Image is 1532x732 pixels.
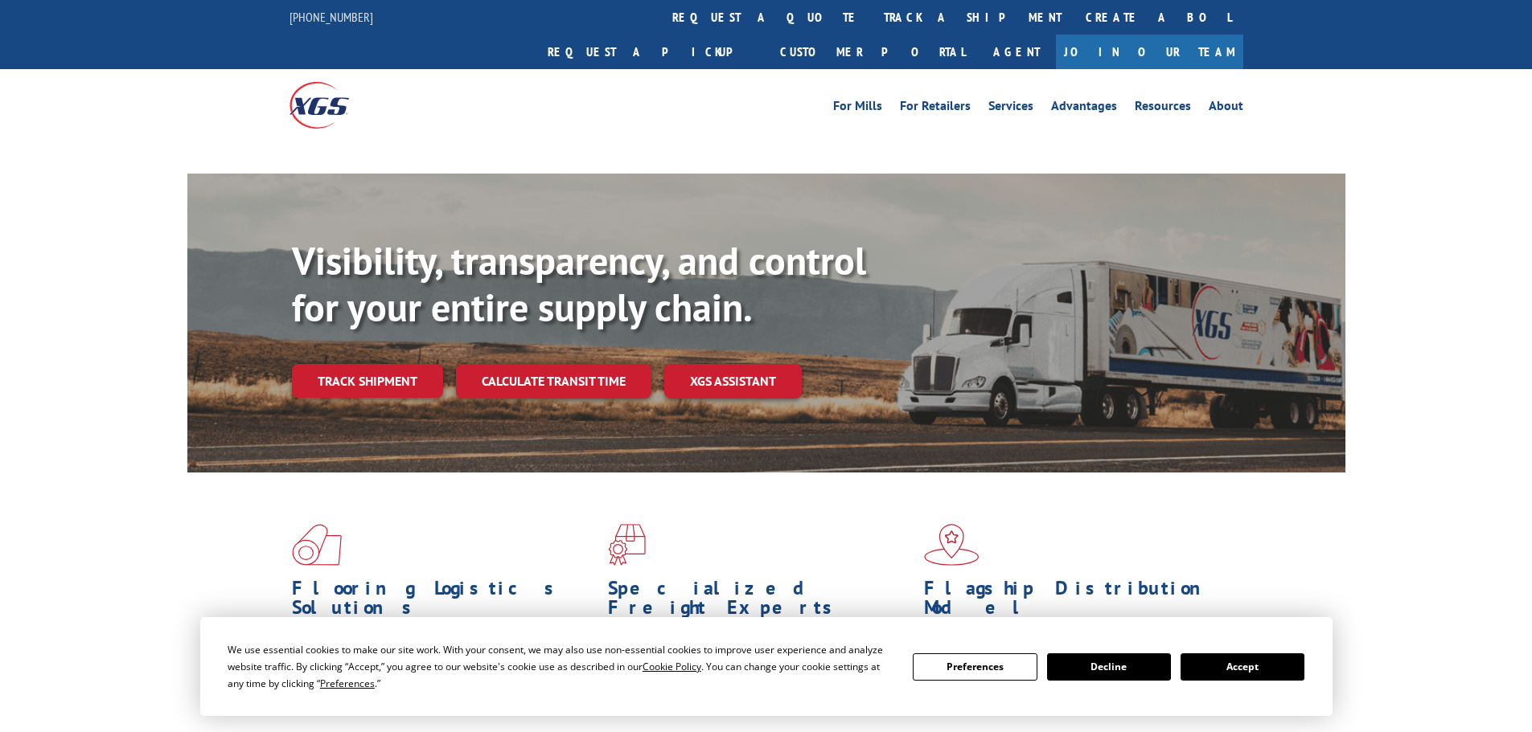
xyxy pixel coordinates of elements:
[924,579,1228,625] h1: Flagship Distribution Model
[643,660,701,673] span: Cookie Policy
[924,524,980,566] img: xgs-icon-flagship-distribution-model-red
[1181,653,1304,681] button: Accept
[536,35,768,69] a: Request a pickup
[228,641,893,692] div: We use essential cookies to make our site work. With your consent, we may also use non-essential ...
[1209,100,1243,117] a: About
[833,100,882,117] a: For Mills
[200,617,1333,716] div: Cookie Consent Prompt
[608,579,912,625] h1: Specialized Freight Experts
[1047,653,1171,681] button: Decline
[292,524,342,566] img: xgs-icon-total-supply-chain-intelligence-red
[664,364,802,399] a: XGS ASSISTANT
[290,9,373,25] a: [PHONE_NUMBER]
[1051,100,1117,117] a: Advantages
[977,35,1056,69] a: Agent
[913,653,1037,681] button: Preferences
[292,235,866,332] b: Visibility, transparency, and control for your entire supply chain.
[320,677,375,690] span: Preferences
[1056,35,1243,69] a: Join Our Team
[608,524,646,566] img: xgs-icon-focused-on-flooring-red
[292,364,443,398] a: Track shipment
[456,364,651,399] a: Calculate transit time
[988,100,1033,117] a: Services
[1135,100,1191,117] a: Resources
[900,100,971,117] a: For Retailers
[292,579,596,625] h1: Flooring Logistics Solutions
[768,35,977,69] a: Customer Portal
